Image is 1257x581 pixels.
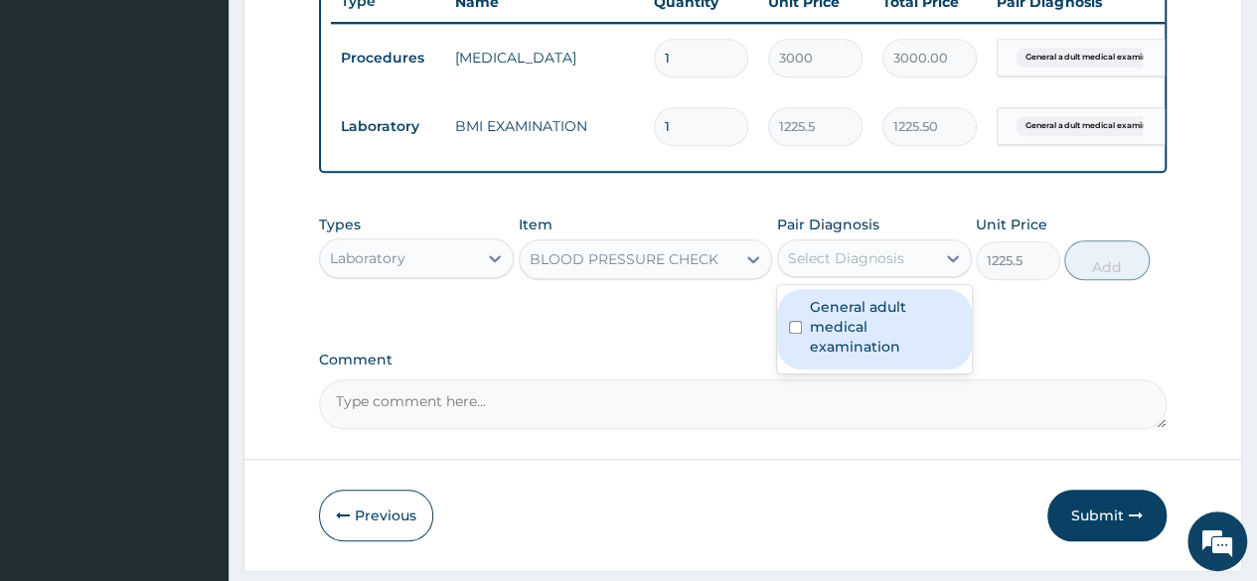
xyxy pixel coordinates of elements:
div: Select Diagnosis [788,248,904,268]
button: Add [1064,240,1149,280]
label: Comment [319,352,1167,368]
label: General adult medical examination [810,297,960,357]
label: Unit Price [976,215,1047,234]
span: We're online! [115,168,274,368]
div: Minimize live chat window [326,10,374,58]
td: BMI EXAMINATION [445,106,644,146]
img: d_794563401_company_1708531726252_794563401 [37,99,80,149]
label: Item [519,215,552,234]
label: Pair Diagnosis [777,215,879,234]
div: Chat with us now [103,111,334,137]
td: Procedures [331,40,445,76]
span: General adult medical examinat... [1016,116,1170,136]
label: Types [319,217,361,233]
td: Laboratory [331,108,445,145]
td: [MEDICAL_DATA] [445,38,644,77]
div: Laboratory [330,248,405,268]
button: Submit [1047,490,1167,541]
div: BLOOD PRESSURE CHECK [530,249,718,269]
span: General adult medical examinat... [1016,48,1170,68]
button: Previous [319,490,433,541]
textarea: Type your message and hit 'Enter' [10,377,379,447]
